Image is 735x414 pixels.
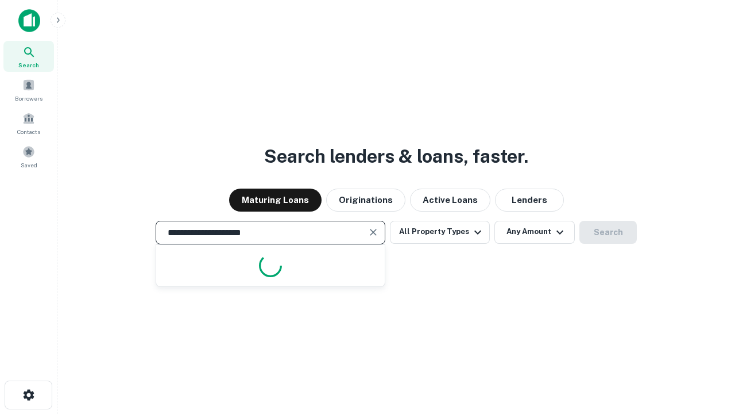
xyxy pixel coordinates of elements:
[365,224,381,240] button: Clear
[494,221,575,244] button: Any Amount
[18,9,40,32] img: capitalize-icon.png
[326,189,405,212] button: Originations
[3,74,54,105] a: Borrowers
[3,108,54,139] a: Contacts
[21,160,37,170] span: Saved
[495,189,564,212] button: Lenders
[410,189,490,212] button: Active Loans
[3,141,54,172] a: Saved
[18,60,39,70] span: Search
[264,143,528,170] h3: Search lenders & loans, faster.
[3,41,54,72] a: Search
[390,221,490,244] button: All Property Types
[229,189,322,212] button: Maturing Loans
[17,127,40,136] span: Contacts
[678,322,735,377] iframe: Chat Widget
[15,94,42,103] span: Borrowers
